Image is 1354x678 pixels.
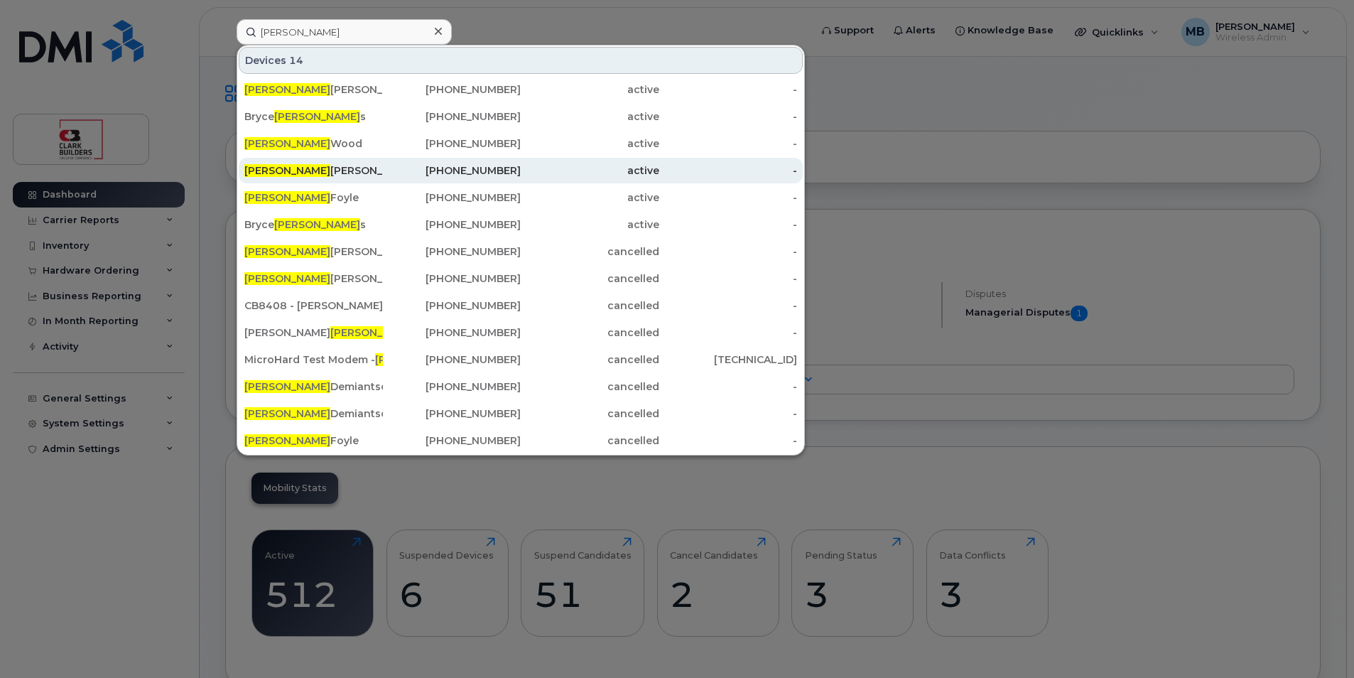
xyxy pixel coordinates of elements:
a: [PERSON_NAME]Wood[PHONE_NUMBER]active- [239,131,803,156]
div: [PERSON_NAME] pending cancelation [244,244,383,259]
div: MicroHard Test Modem - [PERSON_NAME] pending cancelation [244,353,383,367]
div: [PHONE_NUMBER] [383,271,521,286]
span: [PERSON_NAME] [244,380,330,393]
span: [PERSON_NAME] [244,164,330,177]
div: [PHONE_NUMBER] [383,434,521,448]
div: cancelled [521,380,659,394]
div: Wood [244,136,383,151]
div: Devices [239,47,803,74]
div: cancelled [521,244,659,259]
div: active [521,217,659,232]
div: - [659,434,798,448]
div: - [659,325,798,340]
div: - [659,109,798,124]
a: [PERSON_NAME]Demiantschuk[PHONE_NUMBER]cancelled- [239,374,803,399]
div: [PHONE_NUMBER] [383,244,521,259]
div: active [521,82,659,97]
div: [PHONE_NUMBER] [383,109,521,124]
div: [TECHNICAL_ID] [659,353,798,367]
div: [PHONE_NUMBER] [383,353,521,367]
div: [PERSON_NAME] [244,271,383,286]
div: [PERSON_NAME] [244,82,383,97]
span: [PERSON_NAME] [244,272,330,285]
div: - [659,82,798,97]
div: active [521,163,659,178]
iframe: Messenger Launcher [1292,616,1343,667]
div: - [659,271,798,286]
a: [PERSON_NAME]Foyle[PHONE_NUMBER]active- [239,185,803,210]
a: Bryce[PERSON_NAME]s[PHONE_NUMBER]active- [239,104,803,129]
div: - [659,190,798,205]
div: Foyle [244,190,383,205]
div: [PHONE_NUMBER] [383,163,521,178]
div: Demiantschuk [244,380,383,394]
div: [PHONE_NUMBER] [383,298,521,313]
div: cancelled [521,325,659,340]
div: [PERSON_NAME] [244,325,383,340]
div: - [659,380,798,394]
div: Demiantschuk [244,407,383,421]
div: - [659,163,798,178]
a: MicroHard Test Modem -[PERSON_NAME][PERSON_NAME] pending cancelation[PHONE_NUMBER]cancelled[TECHN... [239,347,803,372]
span: [PERSON_NAME] [244,245,330,258]
div: Bryce s [244,217,383,232]
div: [PHONE_NUMBER] [383,217,521,232]
span: [PERSON_NAME] [244,137,330,150]
div: cancelled [521,271,659,286]
div: cancelled [521,407,659,421]
div: - [659,407,798,421]
div: Bryce s [244,109,383,124]
div: cancelled [521,434,659,448]
span: [PERSON_NAME] [244,434,330,447]
div: [PHONE_NUMBER] [383,407,521,421]
div: - [659,136,798,151]
div: active [521,190,659,205]
div: cancelled [521,353,659,367]
a: [PERSON_NAME][PERSON_NAME][PHONE_NUMBER]active- [239,158,803,183]
div: [PHONE_NUMBER] [383,136,521,151]
div: - [659,244,798,259]
div: - [659,298,798,313]
span: [PERSON_NAME] [274,110,360,123]
div: Foyle [244,434,383,448]
div: - [659,217,798,232]
span: [PERSON_NAME] [244,191,330,204]
a: [PERSON_NAME][PERSON_NAME][PHONE_NUMBER]cancelled- [239,320,803,345]
a: Bryce[PERSON_NAME]s[PHONE_NUMBER]active- [239,212,803,237]
div: [PHONE_NUMBER] [383,190,521,205]
a: [PERSON_NAME][PERSON_NAME][PHONE_NUMBER]active- [239,77,803,102]
a: [PERSON_NAME]Demiantschuk[PHONE_NUMBER]cancelled- [239,401,803,426]
span: [PERSON_NAME] [330,326,416,339]
a: CB8408 - [PERSON_NAME][PHONE_NUMBER]cancelled- [239,293,803,318]
span: [PERSON_NAME] [375,353,461,366]
span: [PERSON_NAME] [244,83,330,96]
div: [PHONE_NUMBER] [383,325,521,340]
div: active [521,136,659,151]
span: [PERSON_NAME] [244,407,330,420]
div: CB8408 - [PERSON_NAME] [244,298,383,313]
a: [PERSON_NAME][PERSON_NAME] pending cancelation[PHONE_NUMBER]cancelled- [239,239,803,264]
div: [PHONE_NUMBER] [383,82,521,97]
div: [PHONE_NUMBER] [383,380,521,394]
div: active [521,109,659,124]
div: cancelled [521,298,659,313]
a: [PERSON_NAME][PERSON_NAME][PHONE_NUMBER]cancelled- [239,266,803,291]
a: [PERSON_NAME]Foyle[PHONE_NUMBER]cancelled- [239,428,803,453]
div: [PERSON_NAME] [244,163,383,178]
span: [PERSON_NAME] [274,218,360,231]
span: 14 [289,53,303,68]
